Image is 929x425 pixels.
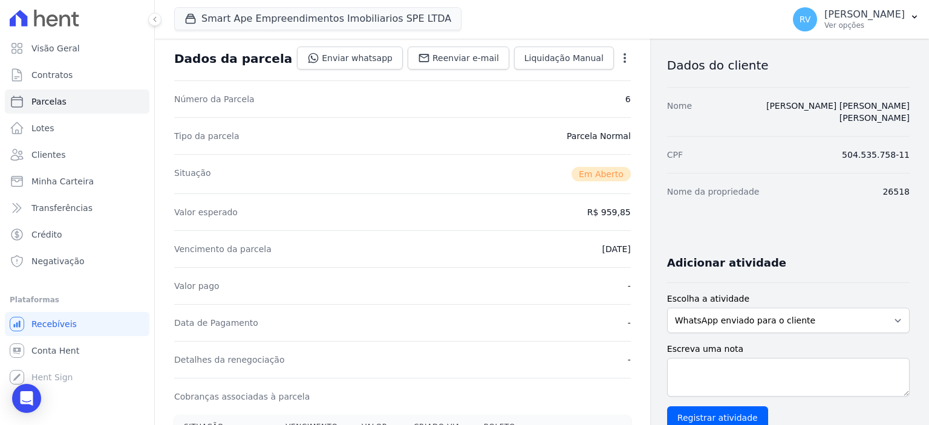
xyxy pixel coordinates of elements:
[824,8,905,21] p: [PERSON_NAME]
[667,293,910,305] label: Escolha a atividade
[667,256,786,270] h3: Adicionar atividade
[667,186,760,198] dt: Nome da propriedade
[174,391,310,403] dt: Cobranças associadas à parcela
[174,7,461,30] button: Smart Ape Empreendimentos Imobiliarios SPE LTDA
[174,280,220,292] dt: Valor pago
[667,100,692,124] dt: Nome
[625,93,631,105] dd: 6
[174,317,258,329] dt: Data de Pagamento
[174,243,272,255] dt: Vencimento da parcela
[842,149,910,161] dd: 504.535.758-11
[824,21,905,30] p: Ver opções
[628,354,631,366] dd: -
[5,312,149,336] a: Recebíveis
[602,243,630,255] dd: [DATE]
[31,229,62,241] span: Crédito
[31,318,77,330] span: Recebíveis
[667,149,683,161] dt: CPF
[524,52,604,64] span: Liquidação Manual
[882,186,910,198] dd: 26518
[5,249,149,273] a: Negativação
[628,280,631,292] dd: -
[5,222,149,247] a: Crédito
[31,42,80,54] span: Visão Geral
[567,130,631,142] dd: Parcela Normal
[5,143,149,167] a: Clientes
[31,255,85,267] span: Negativação
[408,47,509,70] a: Reenviar e-mail
[31,175,94,187] span: Minha Carteira
[572,167,631,181] span: Em Aberto
[174,51,292,66] div: Dados da parcela
[514,47,614,70] a: Liquidação Manual
[174,93,255,105] dt: Número da Parcela
[31,345,79,357] span: Conta Hent
[10,293,145,307] div: Plataformas
[628,317,631,329] dd: -
[31,96,67,108] span: Parcelas
[800,15,811,24] span: RV
[432,52,499,64] span: Reenviar e-mail
[667,343,910,355] label: Escreva uma nota
[587,206,631,218] dd: R$ 959,85
[5,63,149,87] a: Contratos
[667,58,910,73] h3: Dados do cliente
[766,101,910,123] a: [PERSON_NAME] [PERSON_NAME] [PERSON_NAME]
[174,354,285,366] dt: Detalhes da renegociação
[5,339,149,363] a: Conta Hent
[31,69,73,81] span: Contratos
[5,89,149,114] a: Parcelas
[31,149,65,161] span: Clientes
[31,202,93,214] span: Transferências
[5,36,149,60] a: Visão Geral
[5,116,149,140] a: Lotes
[31,122,54,134] span: Lotes
[783,2,929,36] button: RV [PERSON_NAME] Ver opções
[174,206,238,218] dt: Valor esperado
[297,47,403,70] a: Enviar whatsapp
[174,130,240,142] dt: Tipo da parcela
[5,196,149,220] a: Transferências
[174,167,211,181] dt: Situação
[12,384,41,413] div: Open Intercom Messenger
[5,169,149,193] a: Minha Carteira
